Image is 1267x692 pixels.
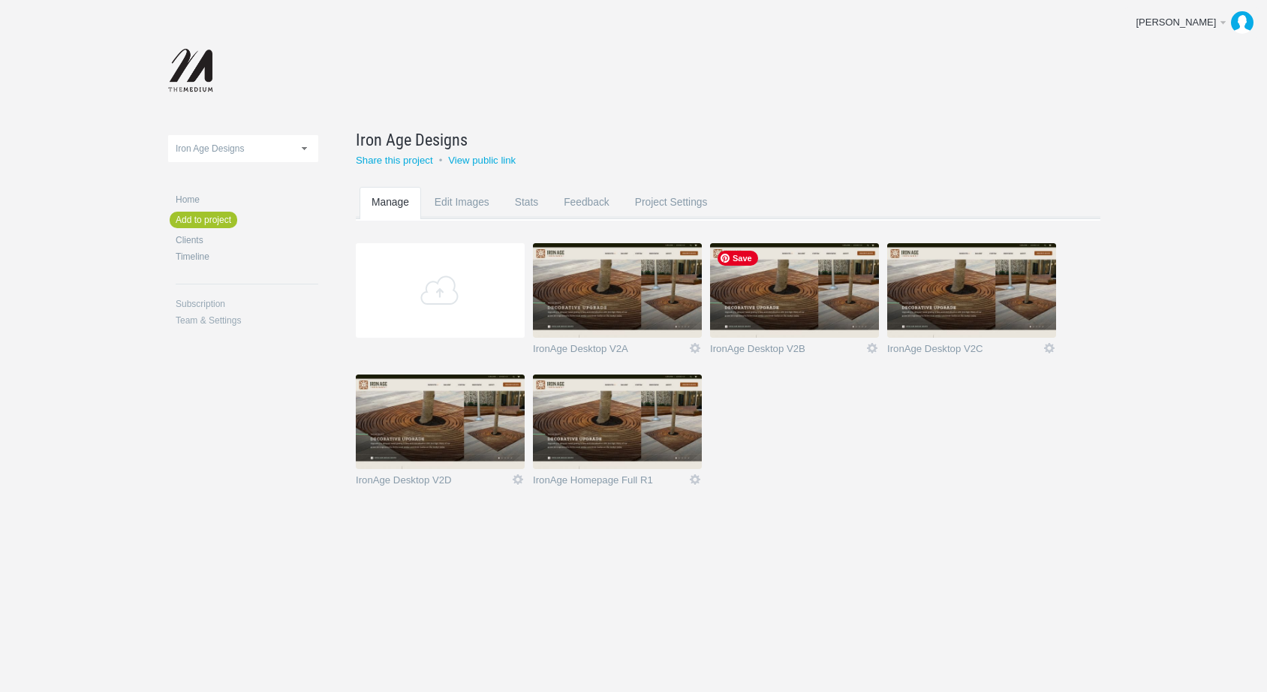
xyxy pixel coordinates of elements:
a: Icon [865,341,879,355]
a: IronAge Desktop V2B [710,344,865,359]
span: Iron Age Designs [356,128,468,152]
small: • [439,155,443,166]
a: Home [176,195,318,204]
a: Subscription [176,299,318,308]
a: IronAge Desktop V2C [887,344,1043,359]
span: Save [718,251,758,266]
a: Icon [688,341,702,355]
a: Timeline [176,252,318,261]
img: themediumnet_4vu7qa_thumb.jpg [356,375,525,469]
a: Icon [688,473,702,486]
a: Icon [1043,341,1056,355]
img: themediumnet_l8guha_thumb.jpg [887,243,1056,338]
a: IronAge Homepage Full R1 [533,475,688,490]
span: Iron Age Designs [176,143,244,154]
a: [PERSON_NAME] [1124,8,1259,38]
img: themediumnet-logo_20140702131735.png [168,49,215,94]
a: IronAge Desktop V2D [356,475,511,490]
img: themediumnet_8k1hqm_thumb.jpg [710,243,879,338]
a: Team & Settings [176,316,318,325]
a: Edit Images [423,187,501,246]
img: themediumnet_7aevem_thumb.jpg [533,375,702,469]
a: View public link [448,155,516,166]
img: b09a0dd3583d81e2af5e31b265721212 [1231,11,1253,34]
a: Clients [176,236,318,245]
a: IronAge Desktop V2A [533,344,688,359]
a: Add [356,243,525,338]
a: Share this project [356,155,433,166]
a: Manage [360,187,421,246]
img: themediumnet_s6lncw_thumb.jpg [533,243,702,338]
a: Icon [511,473,525,486]
a: Add to project [170,212,237,228]
a: Iron Age Designs [356,128,1063,152]
div: [PERSON_NAME] [1136,15,1217,30]
a: Stats [503,187,550,246]
a: Project Settings [623,187,720,246]
a: Feedback [552,187,621,246]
